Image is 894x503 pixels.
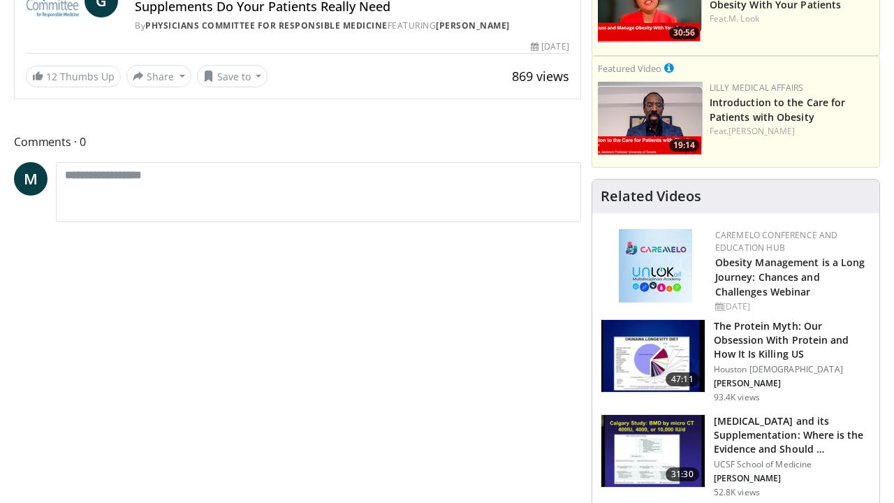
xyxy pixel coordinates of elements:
[197,65,268,87] button: Save to
[714,459,871,470] p: UCSF School of Medicine
[714,392,760,403] p: 93.4K views
[601,188,701,205] h4: Related Videos
[714,378,871,389] p: [PERSON_NAME]
[601,414,871,498] a: 31:30 [MEDICAL_DATA] and its Supplementation: Where is the Evidence and Should … UCSF School of M...
[145,20,388,31] a: Physicians Committee for Responsible Medicine
[601,319,871,403] a: 47:11 The Protein Myth: Our Obsession With Protein and How It Is Killing US Houston [DEMOGRAPHIC_...
[710,96,846,124] a: Introduction to the Care for Patients with Obesity
[512,68,569,85] span: 869 views
[46,70,57,83] span: 12
[598,62,661,75] small: Featured Video
[531,41,569,53] div: [DATE]
[598,82,703,155] img: acc2e291-ced4-4dd5-b17b-d06994da28f3.png.150x105_q85_crop-smart_upscale.png
[710,82,804,94] a: Lilly Medical Affairs
[14,162,47,196] a: M
[669,27,699,39] span: 30:56
[126,65,191,87] button: Share
[666,372,699,386] span: 47:11
[601,320,705,393] img: b7b8b05e-5021-418b-a89a-60a270e7cf82.150x105_q85_crop-smart_upscale.jpg
[669,139,699,152] span: 19:14
[598,82,703,155] a: 19:14
[715,300,868,313] div: [DATE]
[26,66,121,87] a: 12 Thumbs Up
[619,229,692,302] img: 45df64a9-a6de-482c-8a90-ada250f7980c.png.150x105_q85_autocrop_double_scale_upscale_version-0.2.jpg
[710,125,874,138] div: Feat.
[14,133,581,151] span: Comments 0
[666,467,699,481] span: 31:30
[436,20,510,31] a: [PERSON_NAME]
[601,415,705,488] img: 4bb25b40-905e-443e-8e37-83f056f6e86e.150x105_q85_crop-smart_upscale.jpg
[728,125,795,137] a: [PERSON_NAME]
[714,364,871,375] p: Houston [DEMOGRAPHIC_DATA]
[714,487,760,498] p: 52.8K views
[728,13,759,24] a: M. Look
[710,13,874,25] div: Feat.
[714,473,871,484] p: [PERSON_NAME]
[714,319,871,361] h3: The Protein Myth: Our Obsession With Protein and How It Is Killing US
[714,414,871,456] h3: [MEDICAL_DATA] and its Supplementation: Where is the Evidence and Should …
[715,229,838,254] a: CaReMeLO Conference and Education Hub
[715,256,865,298] a: Obesity Management is a Long Journey: Chances and Challenges Webinar
[135,20,569,32] div: By FEATURING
